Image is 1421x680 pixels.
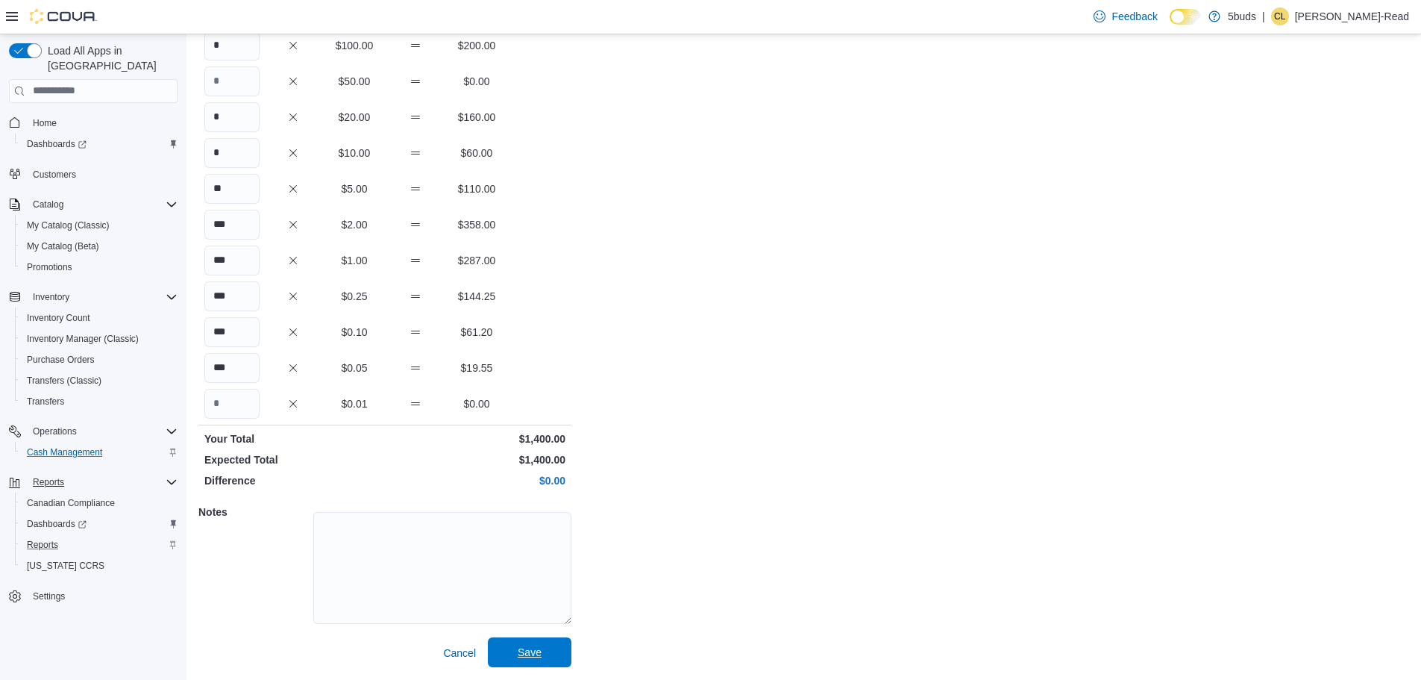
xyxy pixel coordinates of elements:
[204,174,260,204] input: Quantity
[449,396,504,411] p: $0.00
[21,536,64,554] a: Reports
[21,494,121,512] a: Canadian Compliance
[204,431,382,446] p: Your Total
[449,146,504,160] p: $60.00
[204,452,382,467] p: Expected Total
[33,169,76,181] span: Customers
[327,110,382,125] p: $20.00
[27,219,110,231] span: My Catalog (Classic)
[327,217,382,232] p: $2.00
[198,497,310,527] h5: Notes
[27,539,58,551] span: Reports
[327,146,382,160] p: $10.00
[27,422,178,440] span: Operations
[21,557,110,575] a: [US_STATE] CCRS
[33,117,57,129] span: Home
[21,536,178,554] span: Reports
[9,106,178,646] nav: Complex example
[21,443,108,461] a: Cash Management
[21,393,178,411] span: Transfers
[388,452,565,467] p: $1,400.00
[21,351,178,369] span: Purchase Orders
[15,391,183,412] button: Transfers
[15,257,183,278] button: Promotions
[449,74,504,89] p: $0.00
[449,38,504,53] p: $200.00
[21,330,178,348] span: Inventory Manager (Classic)
[27,446,102,458] span: Cash Management
[21,216,116,234] a: My Catalog (Classic)
[388,431,565,446] p: $1,400.00
[3,472,183,493] button: Reports
[27,138,87,150] span: Dashboards
[3,585,183,607] button: Settings
[21,237,178,255] span: My Catalog (Beta)
[27,196,178,213] span: Catalog
[1088,1,1163,31] a: Feedback
[443,646,476,661] span: Cancel
[1228,7,1256,25] p: 5buds
[204,31,260,60] input: Quantity
[1295,7,1409,25] p: [PERSON_NAME]-Read
[21,135,178,153] span: Dashboards
[449,217,504,232] p: $358.00
[27,473,178,491] span: Reports
[33,590,65,602] span: Settings
[21,258,78,276] a: Promotions
[15,555,183,576] button: [US_STATE] CCRS
[33,291,69,303] span: Inventory
[27,288,75,306] button: Inventory
[21,258,178,276] span: Promotions
[21,135,92,153] a: Dashboards
[15,493,183,514] button: Canadian Compliance
[15,349,183,370] button: Purchase Orders
[27,587,71,605] a: Settings
[204,210,260,240] input: Quantity
[1111,9,1157,24] span: Feedback
[27,473,70,491] button: Reports
[327,74,382,89] p: $50.00
[33,199,63,210] span: Catalog
[15,215,183,236] button: My Catalog (Classic)
[449,289,504,304] p: $144.25
[327,289,382,304] p: $0.25
[21,372,107,390] a: Transfers (Classic)
[518,645,542,660] span: Save
[21,216,178,234] span: My Catalog (Classic)
[204,353,260,383] input: Quantity
[27,261,72,273] span: Promotions
[27,240,99,252] span: My Catalog (Beta)
[204,102,260,132] input: Quantity
[327,361,382,375] p: $0.05
[488,637,571,667] button: Save
[3,112,183,134] button: Home
[449,361,504,375] p: $19.55
[327,38,382,53] p: $100.00
[27,396,64,408] span: Transfers
[204,317,260,347] input: Quantity
[33,425,77,437] span: Operations
[21,309,96,327] a: Inventory Count
[21,515,92,533] a: Dashboards
[27,196,69,213] button: Catalog
[449,325,504,340] p: $61.20
[27,422,83,440] button: Operations
[42,43,178,73] span: Load All Apps in [GEOGRAPHIC_DATA]
[21,393,70,411] a: Transfers
[21,372,178,390] span: Transfers (Classic)
[1271,7,1289,25] div: Casey Long-Read
[27,166,82,184] a: Customers
[21,330,145,348] a: Inventory Manager (Classic)
[449,110,504,125] p: $160.00
[15,236,183,257] button: My Catalog (Beta)
[204,246,260,275] input: Quantity
[437,638,482,668] button: Cancel
[27,114,63,132] a: Home
[27,333,139,345] span: Inventory Manager (Classic)
[3,287,183,308] button: Inventory
[327,253,382,268] p: $1.00
[204,473,382,488] p: Difference
[27,113,178,132] span: Home
[27,165,178,184] span: Customers
[15,328,183,349] button: Inventory Manager (Classic)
